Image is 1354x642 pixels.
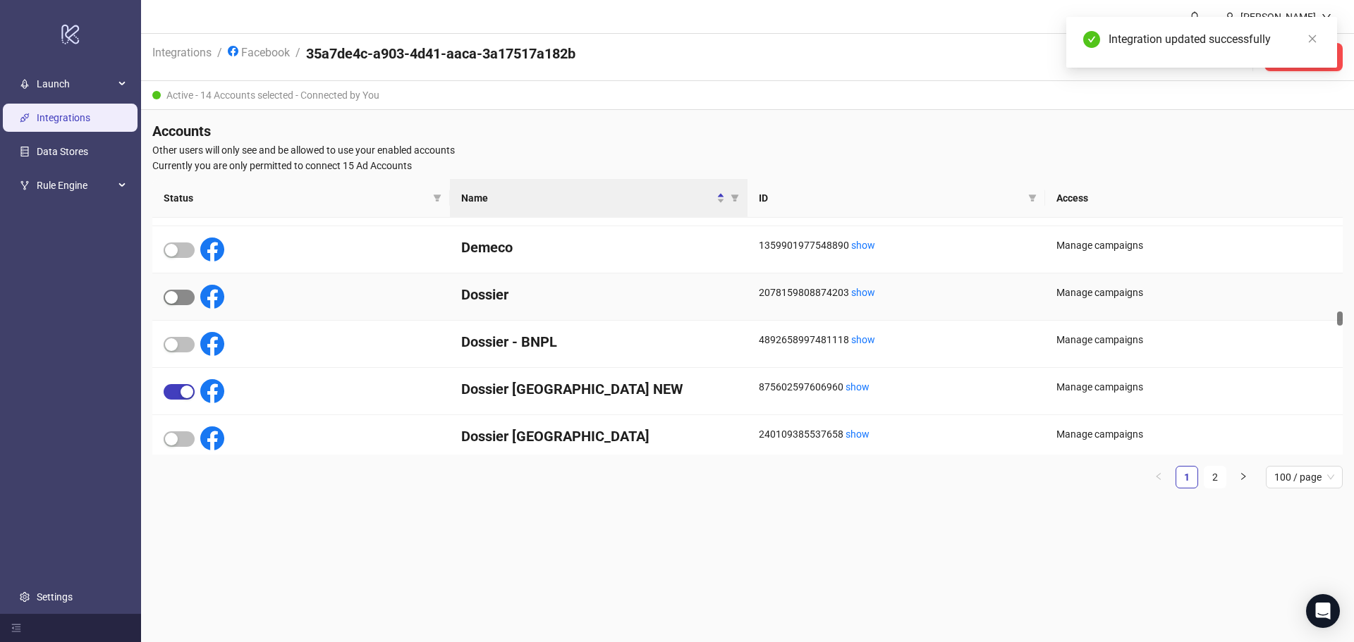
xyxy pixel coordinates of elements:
[306,44,575,63] h4: 35a7de4c-a903-4d41-aaca-3a17517a182b
[759,332,1034,347] div: 4892658997481118
[759,379,1034,395] div: 875602597606960
[217,44,222,70] li: /
[1045,179,1343,218] th: Access
[461,190,714,206] span: Name
[1232,466,1255,488] button: right
[1204,467,1226,488] a: 2
[846,381,870,393] a: show
[37,591,73,603] a: Settings
[851,334,875,345] a: show
[152,142,1343,158] span: Other users will only see and be allowed to use your enabled accounts
[1190,11,1200,21] span: bell
[846,428,870,440] a: show
[1083,31,1100,48] span: check-circle
[461,379,736,399] h4: Dossier [GEOGRAPHIC_DATA] NEW
[1274,467,1334,488] span: 100 / page
[37,146,88,157] a: Data Stores
[1306,594,1340,628] div: Open Intercom Messenger
[1109,31,1320,48] div: Integration updated successfully
[433,194,441,202] span: filter
[461,332,736,352] h4: Dossier - BNPL
[1025,187,1039,209] span: filter
[1176,467,1197,488] a: 1
[851,240,875,251] a: show
[1235,9,1322,25] div: [PERSON_NAME]
[20,79,30,89] span: rocket
[1322,12,1331,22] span: down
[461,237,736,257] h4: Demeco
[37,171,114,199] span: Rule Engine
[728,187,742,209] span: filter
[1056,285,1331,300] div: Manage campaigns
[295,44,300,70] li: /
[759,285,1034,300] div: 2078159808874203
[164,190,427,206] span: Status
[461,285,736,304] h4: Dossier
[1154,472,1163,481] span: left
[1056,379,1331,395] div: Manage campaigns
[1232,466,1255,488] li: Next Page
[759,237,1034,253] div: 1359901977548890
[1266,466,1343,488] div: Page Size
[1147,466,1170,488] button: left
[37,112,90,123] a: Integrations
[1307,34,1317,44] span: close
[225,44,293,59] a: Facebook
[1056,332,1331,347] div: Manage campaigns
[430,187,444,209] span: filter
[152,121,1343,141] h4: Accounts
[37,70,114,98] span: Launch
[851,287,875,298] a: show
[11,623,21,633] span: menu-fold
[1056,426,1331,442] div: Manage campaigns
[1176,466,1198,488] li: 1
[1028,194,1037,202] span: filter
[150,44,214,59] a: Integrations
[152,158,1343,173] span: Currently you are only permitted to connect 15 Ad Accounts
[20,180,30,190] span: fork
[141,81,1354,110] div: Active - 14 Accounts selected - Connected by You
[1204,466,1226,488] li: 2
[1239,472,1248,481] span: right
[450,179,748,218] th: Name
[1056,237,1331,253] div: Manage campaigns
[1147,466,1170,488] li: Previous Page
[1225,12,1235,22] span: user
[731,194,739,202] span: filter
[759,190,1023,206] span: ID
[759,426,1034,442] div: 240109385537658
[1305,31,1320,47] a: Close
[461,426,736,446] h4: Dossier [GEOGRAPHIC_DATA]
